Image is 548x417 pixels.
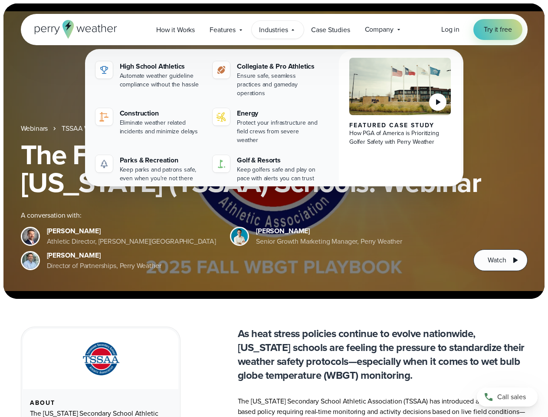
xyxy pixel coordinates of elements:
a: High School Athletics Automate weather guideline compliance without the hassle [92,58,206,93]
div: Keep golfers safe and play on pace with alerts you can trust [237,165,320,183]
span: Company [365,24,394,35]
img: Brian Wyatt [22,228,39,245]
a: construction perry weather Construction Eliminate weather related incidents and minimize delays [92,105,206,139]
img: golf-iconV2.svg [216,159,226,169]
div: Parks & Recreation [120,155,203,165]
img: TSSAA-Tennessee-Secondary-School-Athletic-Association.svg [72,339,130,379]
img: parks-icon-grey.svg [99,159,109,169]
a: Log in [441,24,459,35]
img: PGA of America, Frisco Campus [349,58,451,115]
div: Director of Partnerships, Perry Weather [47,261,161,271]
button: Watch [473,249,527,271]
span: Log in [441,24,459,34]
div: Golf & Resorts [237,155,320,165]
div: Energy [237,108,320,119]
span: Case Studies [311,25,350,35]
div: High School Athletics [120,61,203,72]
div: Collegiate & Pro Athletics [237,61,320,72]
div: [PERSON_NAME] [256,226,402,236]
span: Try it free [484,24,512,35]
div: [PERSON_NAME] [47,250,161,261]
a: PGA of America, Frisco Campus Featured Case Study How PGA of America is Prioritizing Golfer Safet... [339,51,462,193]
a: Case Studies [304,21,357,39]
img: proathletics-icon@2x-1.svg [216,65,226,75]
div: About [30,400,171,407]
a: Try it free [473,19,522,40]
p: As heat stress policies continue to evolve nationwide, [US_STATE] schools are feeling the pressur... [238,327,528,382]
img: Spencer Patton, Perry Weather [231,228,248,245]
div: Eliminate weather related incidents and minimize delays [120,119,203,136]
a: Golf & Resorts Keep golfers safe and play on pace with alerts you can trust [209,152,323,186]
span: Call sales [497,392,526,402]
div: Automate weather guideline compliance without the hassle [120,72,203,89]
div: How PGA of America is Prioritizing Golfer Safety with Perry Weather [349,129,451,146]
nav: Breadcrumb [21,123,528,134]
a: Energy Protect your infrastructure and field crews from severe weather [209,105,323,148]
div: Construction [120,108,203,119]
div: Athletic Director, [PERSON_NAME][GEOGRAPHIC_DATA] [47,236,217,247]
div: Senior Growth Marketing Manager, Perry Weather [256,236,402,247]
img: energy-icon@2x-1.svg [216,112,226,122]
a: Collegiate & Pro Athletics Ensure safe, seamless practices and gameday operations [209,58,323,101]
h1: The Fall WBGT Playbook for [US_STATE] (TSSAA) Schools: Webinar [21,141,528,196]
span: How it Works [156,25,195,35]
div: A conversation with: [21,210,460,221]
span: Watch [488,255,506,265]
div: Ensure safe, seamless practices and gameday operations [237,72,320,98]
a: Parks & Recreation Keep parks and patrons safe, even when you're not there [92,152,206,186]
span: Industries [259,25,288,35]
img: Jeff Wood [22,252,39,269]
a: TSSAA WBGT Fall Playbook [62,123,144,134]
div: [PERSON_NAME] [47,226,217,236]
div: Protect your infrastructure and field crews from severe weather [237,119,320,145]
a: Call sales [477,387,538,407]
img: construction perry weather [99,112,109,122]
a: Webinars [21,123,48,134]
a: How it Works [149,21,202,39]
span: Features [210,25,236,35]
div: Featured Case Study [349,122,451,129]
div: Keep parks and patrons safe, even when you're not there [120,165,203,183]
img: highschool-icon.svg [99,65,109,75]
